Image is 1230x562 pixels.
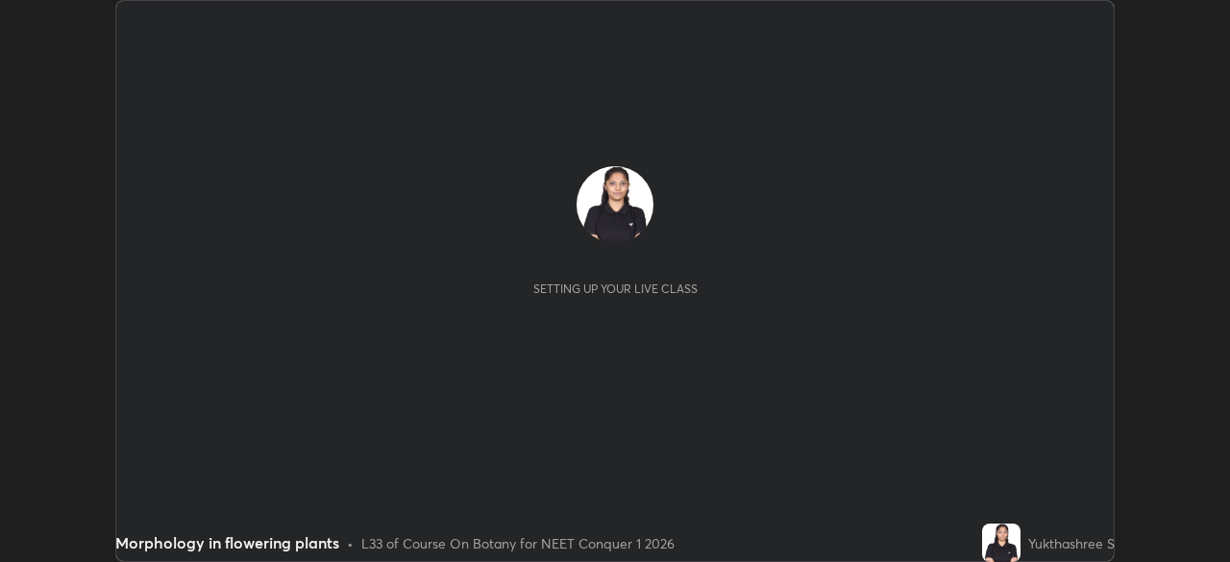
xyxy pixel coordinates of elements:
img: 822c64bccd40428e85391bb17f9fb9b0.jpg [577,166,653,243]
div: Yukthashree S [1028,533,1115,553]
div: • [347,533,354,553]
img: 822c64bccd40428e85391bb17f9fb9b0.jpg [982,524,1021,562]
div: Setting up your live class [533,281,698,296]
div: Morphology in flowering plants [115,531,339,554]
div: L33 of Course On Botany for NEET Conquer 1 2026 [361,533,675,553]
